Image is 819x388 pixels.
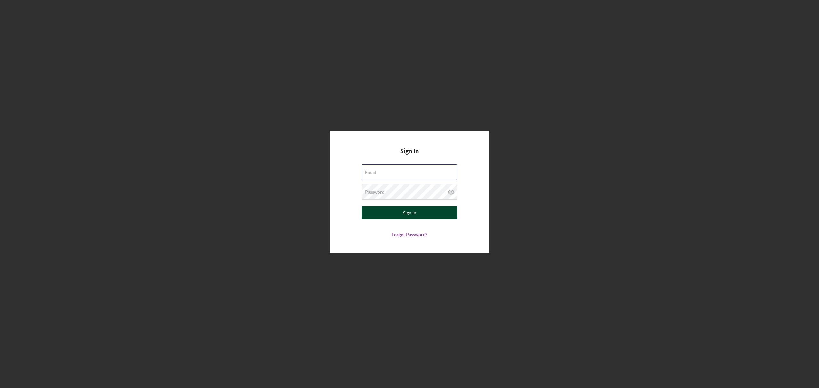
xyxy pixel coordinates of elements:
[365,170,376,175] label: Email
[403,206,416,219] div: Sign In
[392,232,427,237] a: Forgot Password?
[365,190,385,195] label: Password
[362,206,457,219] button: Sign In
[400,147,419,164] h4: Sign In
